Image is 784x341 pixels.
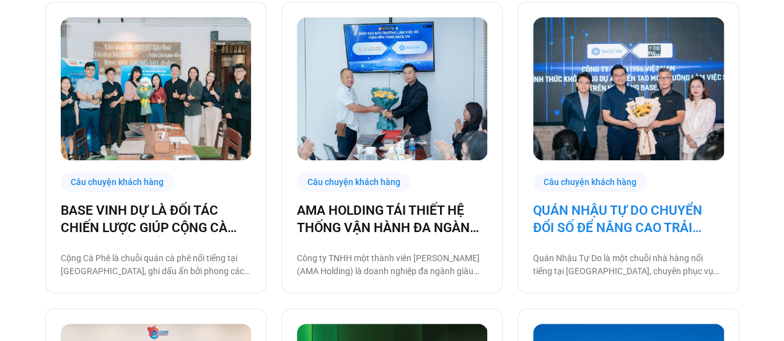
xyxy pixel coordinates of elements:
[533,252,723,278] p: Quán Nhậu Tự Do là một chuỗi nhà hàng nổi tiếng tại [GEOGRAPHIC_DATA], chuyên phục vụ các món nhậ...
[61,252,251,278] p: Cộng Cà Phê là chuỗi quán cà phê nổi tiếng tại [GEOGRAPHIC_DATA], ghi dấu ấn bởi phong cách thiết...
[297,202,487,236] a: AMA HOLDING TÁI THIẾT HỆ THỐNG VẬN HÀNH ĐA NGÀNH CÙNG [DOMAIN_NAME]
[61,202,251,236] a: BASE VINH DỰ LÀ ĐỐI TÁC CHIẾN LƯỢC GIÚP CỘNG CÀ PHÊ CHUYỂN ĐỔI SỐ VẬN HÀNH!
[297,252,487,278] p: Công ty TNHH một thành viên [PERSON_NAME] (AMA Holding) là doanh nghiệp đa ngành giàu tiềm lực, h...
[61,173,175,192] div: Câu chuyện khách hàng
[533,173,647,192] div: Câu chuyện khách hàng
[533,202,723,236] a: QUÁN NHẬU TỰ DO CHUYỂN ĐỔI SỐ ĐỂ NÂNG CAO TRẢI NGHIỆM CHO 1000 NHÂN SỰ
[297,173,411,192] div: Câu chuyện khách hàng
